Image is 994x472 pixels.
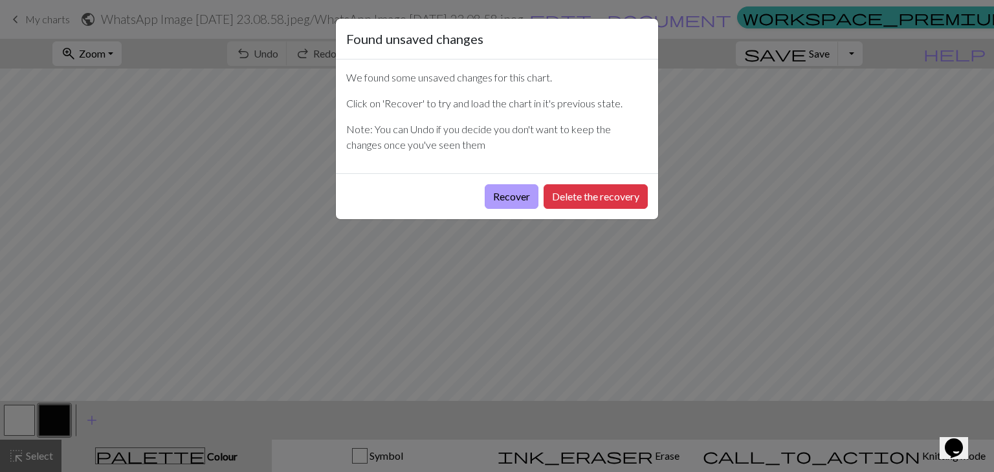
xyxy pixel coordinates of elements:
h5: Found unsaved changes [346,29,483,48]
p: We found some unsaved changes for this chart. [346,70,648,85]
p: Note: You can Undo if you decide you don't want to keep the changes once you've seen them [346,122,648,153]
button: Recover [485,184,538,209]
iframe: chat widget [940,420,981,459]
button: Delete the recovery [544,184,648,209]
p: Click on 'Recover' to try and load the chart in it's previous state. [346,96,648,111]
